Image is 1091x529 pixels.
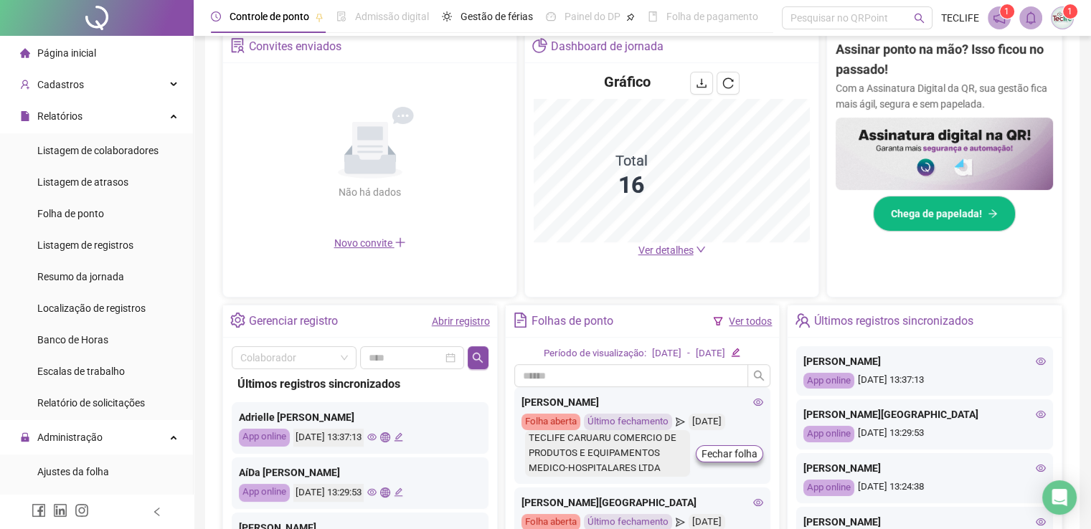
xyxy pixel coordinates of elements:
span: file-text [513,313,528,328]
div: Últimos registros sincronizados [237,375,483,393]
span: Ver detalhes [638,244,694,256]
span: pushpin [315,13,323,22]
span: TECLIFE [941,10,979,26]
span: filter [713,316,723,326]
span: facebook [32,503,46,518]
span: pushpin [626,13,635,22]
div: App online [803,426,854,442]
span: arrow-right [988,209,998,219]
div: [DATE] [696,346,725,361]
span: file-done [336,11,346,22]
span: Resumo da jornada [37,271,124,282]
span: search [914,13,925,24]
h4: Gráfico [604,72,651,92]
div: [DATE] 13:29:53 [803,426,1046,442]
span: Banco de Horas [37,334,108,345]
span: Painel do DP [565,11,620,22]
div: [PERSON_NAME][GEOGRAPHIC_DATA] [521,495,764,510]
span: linkedin [53,503,67,518]
div: [PERSON_NAME] [521,394,764,410]
div: Período de visualização: [544,346,646,361]
span: Página inicial [37,47,96,59]
a: Abrir registro [432,315,490,327]
span: down [696,244,706,254]
span: user-add [20,80,30,90]
button: Chega de papelada! [873,196,1016,232]
span: Folha de ponto [37,208,104,219]
a: Ver detalhes down [638,244,706,256]
div: App online [803,480,854,496]
div: AíDa [PERSON_NAME] [239,464,481,480]
span: global [380,432,389,442]
div: Convites enviados [249,34,341,59]
button: Fechar folha [696,445,763,462]
div: [DATE] 13:24:38 [803,480,1046,496]
span: eye [753,497,763,507]
span: 1 [1067,6,1072,16]
span: book [648,11,658,22]
span: setting [230,313,245,328]
div: [PERSON_NAME][GEOGRAPHIC_DATA] [803,406,1046,422]
span: eye [367,487,377,497]
div: [DATE] 13:29:53 [293,484,364,502]
div: Dashboard de jornada [551,34,663,59]
div: [PERSON_NAME] [803,460,1046,476]
span: lock [20,432,30,442]
span: Administração [37,432,103,443]
div: Últimos registros sincronizados [814,309,973,333]
span: send [676,414,685,430]
div: [PERSON_NAME] [803,353,1046,369]
span: Listagem de registros [37,239,133,251]
span: global [380,487,389,497]
span: Cadastros [37,79,84,90]
span: Relatório de solicitações [37,397,145,409]
span: Chega de papelada! [891,206,982,221]
span: left [152,507,162,517]
span: eye [1036,409,1046,419]
span: Gestão de férias [461,11,533,22]
div: App online [239,429,290,447]
div: Folha aberta [521,414,580,430]
span: clock-circle [211,11,221,22]
sup: Atualize o seu contato no menu Meus Dados [1063,4,1077,19]
span: team [795,313,810,328]
span: Relatórios [37,110,82,122]
span: Admissão digital [355,11,429,22]
span: eye [367,432,377,442]
span: bell [1024,11,1037,24]
div: [DATE] [652,346,681,361]
span: eye [753,397,763,407]
img: banner%2F02c71560-61a6-44d4-94b9-c8ab97240462.png [836,118,1053,190]
span: Localização de registros [37,302,146,314]
div: App online [803,373,854,389]
div: - [687,346,690,361]
div: Folhas de ponto [532,309,613,333]
a: Ver todos [729,315,772,327]
span: Fechar folha [702,446,757,462]
span: pie-chart [532,38,547,53]
span: 1 [1004,6,1009,16]
span: eye [1036,517,1046,527]
h2: Assinar ponto na mão? Isso ficou no passado! [836,39,1053,80]
span: Folha de pagamento [666,11,758,22]
span: file [20,111,30,121]
span: Escalas de trabalho [37,366,125,377]
span: search [472,352,483,363]
div: Adrielle [PERSON_NAME] [239,409,481,425]
div: [DATE] 13:37:13 [293,429,364,447]
span: instagram [75,503,89,518]
img: 50743 [1052,7,1073,29]
span: Listagem de atrasos [37,176,128,188]
div: Open Intercom Messenger [1042,480,1077,515]
span: sun [442,11,452,22]
div: Não há dados [304,184,436,200]
span: edit [731,348,740,357]
div: TECLIFE CARUARU COMERCIO DE PRODUTOS E EQUIPAMENTOS MEDICO-HOSPITALARES LTDA [525,430,691,477]
span: edit [394,432,403,442]
span: download [696,77,707,89]
span: search [753,370,765,381]
span: dashboard [546,11,556,22]
span: solution [230,38,245,53]
div: [DATE] 13:37:13 [803,373,1046,389]
span: Ajustes da folha [37,466,109,477]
